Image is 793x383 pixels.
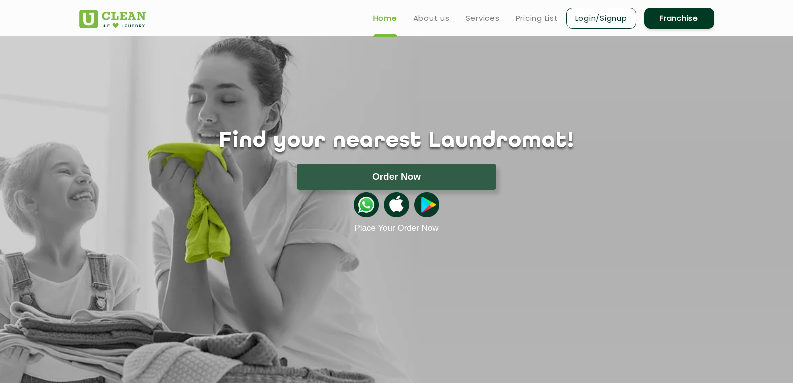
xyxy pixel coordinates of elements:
img: playstoreicon.png [414,192,439,217]
button: Order Now [297,164,496,190]
a: Pricing List [516,12,558,24]
img: UClean Laundry and Dry Cleaning [79,10,146,28]
a: Franchise [644,8,714,29]
a: Services [466,12,500,24]
img: apple-icon.png [384,192,409,217]
a: Home [373,12,397,24]
a: Login/Signup [566,8,636,29]
img: whatsappicon.png [354,192,379,217]
a: Place Your Order Now [354,223,438,233]
a: About us [413,12,450,24]
h1: Find your nearest Laundromat! [72,129,722,154]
